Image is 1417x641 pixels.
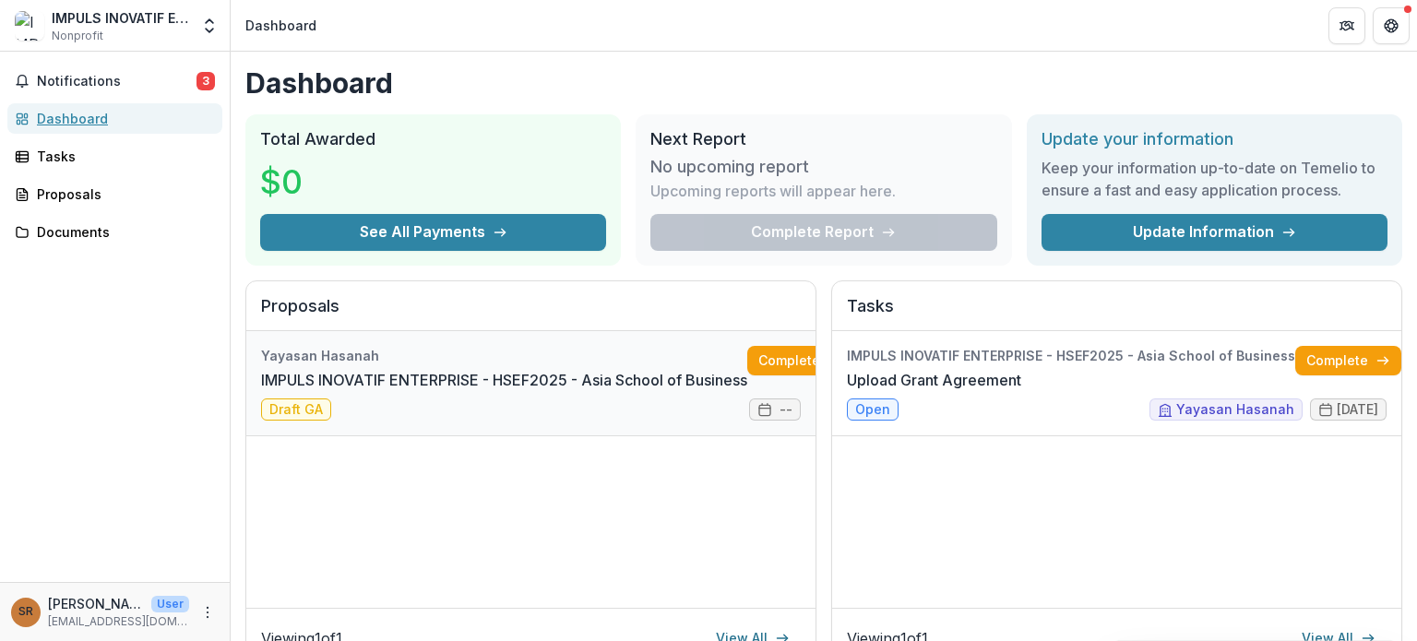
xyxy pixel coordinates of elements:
[196,72,215,90] span: 3
[1295,346,1401,375] a: Complete
[650,180,896,202] p: Upcoming reports will appear here.
[15,11,44,41] img: IMPULS INOVATIF ENTERPRISE
[196,7,222,44] button: Open entity switcher
[196,601,219,623] button: More
[1373,7,1410,44] button: Get Help
[1042,214,1387,251] a: Update Information
[245,66,1402,100] h1: Dashboard
[151,596,189,612] p: User
[245,16,316,35] div: Dashboard
[260,157,399,207] h3: $0
[7,217,222,247] a: Documents
[847,296,1387,331] h2: Tasks
[52,28,103,44] span: Nonprofit
[7,179,222,209] a: Proposals
[7,103,222,134] a: Dashboard
[747,346,853,375] a: Complete
[261,369,747,391] a: IMPULS INOVATIF ENTERPRISE - HSEF2025 - Asia School of Business
[238,12,324,39] nav: breadcrumb
[1042,157,1387,201] h3: Keep your information up-to-date on Temelio to ensure a fast and easy application process.
[52,8,189,28] div: IMPULS INOVATIF ENTERPRISE
[48,594,144,613] p: [PERSON_NAME] HADI BIN [PERSON_NAME]
[37,147,208,166] div: Tasks
[261,296,801,331] h2: Proposals
[7,141,222,172] a: Tasks
[847,369,1021,391] a: Upload Grant Agreement
[260,129,606,149] h2: Total Awarded
[48,613,189,630] p: [EMAIL_ADDRESS][DOMAIN_NAME]
[1042,129,1387,149] h2: Update your information
[37,74,196,89] span: Notifications
[18,606,33,618] div: SYED ABDUL HADI BIN SYED ABDUL RAHMAN
[37,109,208,128] div: Dashboard
[650,157,809,177] h3: No upcoming report
[260,214,606,251] button: See All Payments
[1328,7,1365,44] button: Partners
[7,66,222,96] button: Notifications3
[37,222,208,242] div: Documents
[37,184,208,204] div: Proposals
[650,129,996,149] h2: Next Report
